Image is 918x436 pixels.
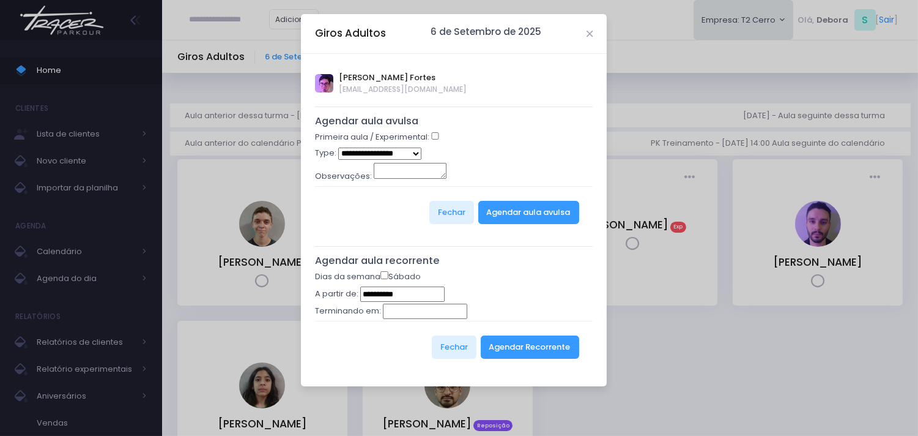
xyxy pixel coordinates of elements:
[315,131,429,143] label: Primeira aula / Experimental:
[432,336,476,359] button: Fechar
[478,201,579,224] button: Agendar aula avulsa
[315,255,593,267] h5: Agendar aula recorrente
[587,31,593,37] button: Close
[315,271,593,373] form: Dias da semana
[315,115,593,127] h5: Agendar aula avulsa
[339,84,467,95] span: [EMAIL_ADDRESS][DOMAIN_NAME]
[429,201,474,224] button: Fechar
[339,72,467,84] span: [PERSON_NAME] Fortes
[315,26,386,41] h5: Giros Adultos
[315,170,372,182] label: Observações:
[431,26,542,37] h6: 6 de Setembro de 2025
[315,147,336,159] label: Type:
[481,336,579,359] button: Agendar Recorrente
[380,271,388,279] input: Sábado
[315,288,358,300] label: A partir de:
[315,305,381,317] label: Terminando em:
[380,271,421,283] label: Sábado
